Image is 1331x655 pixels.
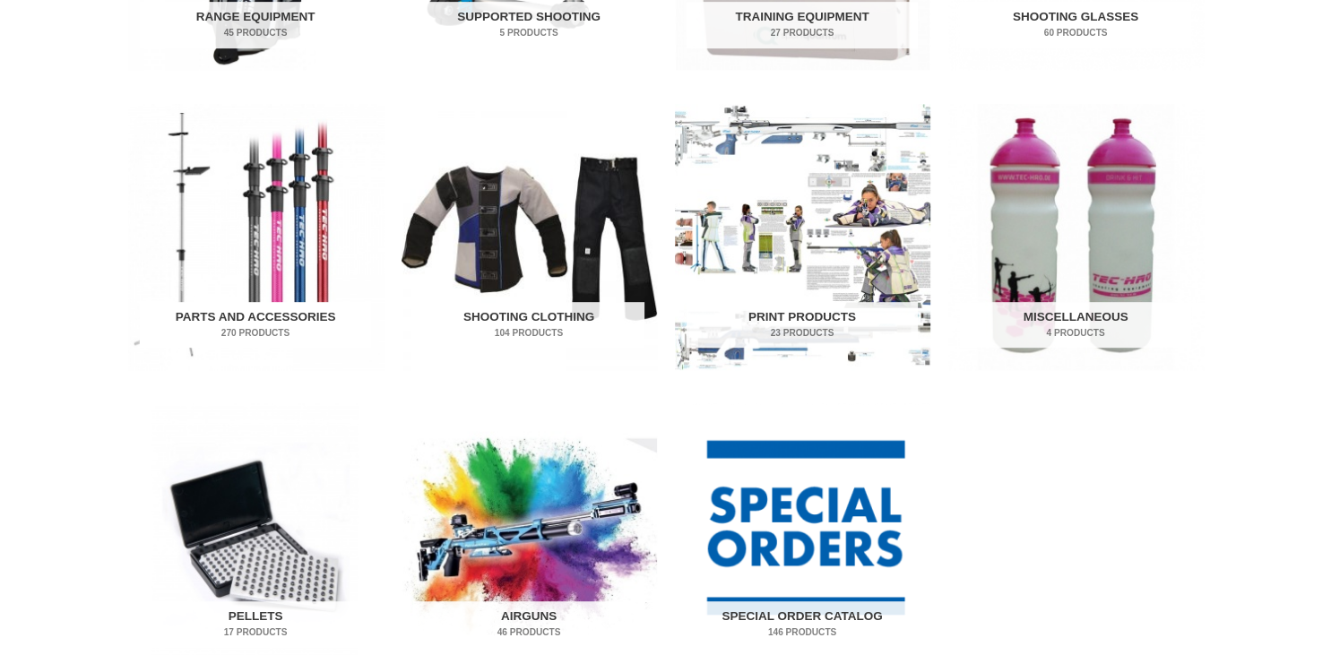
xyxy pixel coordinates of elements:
h2: Range Equipment [140,2,371,48]
mark: 45 Products [140,26,371,39]
a: Visit product category Miscellaneous [948,104,1204,370]
img: Shooting Clothing [402,104,657,370]
h2: Training Equipment [687,2,918,48]
mark: 270 Products [140,326,371,340]
mark: 27 Products [687,26,918,39]
img: Miscellaneous [948,104,1204,370]
a: Visit product category Shooting Clothing [402,104,657,370]
mark: 4 Products [960,326,1191,340]
h2: Airguns [413,601,644,648]
a: Visit product category Print Products [675,104,930,370]
mark: 46 Products [413,625,644,639]
h2: Special Order Catalog [687,601,918,648]
h2: Pellets [140,601,371,648]
mark: 60 Products [960,26,1191,39]
h2: Shooting Clothing [413,302,644,349]
a: Visit product category Parts and Accessories [128,104,384,370]
h2: Miscellaneous [960,302,1191,349]
mark: 146 Products [687,625,918,639]
h2: Supported Shooting [413,2,644,48]
mark: 23 Products [687,326,918,340]
h2: Shooting Glasses [960,2,1191,48]
h2: Print Products [687,302,918,349]
img: Print Products [675,104,930,370]
mark: 17 Products [140,625,371,639]
mark: 104 Products [413,326,644,340]
mark: 5 Products [413,26,644,39]
img: Parts and Accessories [128,104,384,370]
h2: Parts and Accessories [140,302,371,349]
